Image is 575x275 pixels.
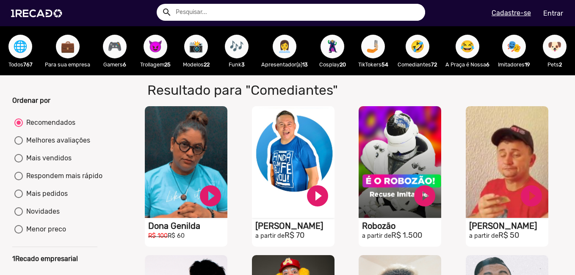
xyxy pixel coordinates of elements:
button: 🦹🏼‍♀️ [321,35,344,58]
button: 🤳🏼 [361,35,385,58]
button: 🎮 [103,35,127,58]
small: a partir de [469,232,498,239]
b: Ordenar por [12,96,50,104]
h1: Dona Genilda [148,221,227,231]
p: Comediantes [398,60,437,69]
span: 🤳🏼 [366,35,380,58]
span: 😂 [460,35,475,58]
video: S1RECADO vídeos dedicados para fãs e empresas [145,106,227,218]
b: 6 [486,61,489,68]
p: Pets [539,60,571,69]
span: 🎭 [507,35,521,58]
button: 🌐 [8,35,32,58]
b: 20 [340,61,346,68]
b: 1Recado empresarial [12,255,78,263]
video: S1RECADO vídeos dedicados para fãs e empresas [466,106,548,218]
button: 👩‍💼 [273,35,296,58]
b: 19 [525,61,530,68]
div: Novidades [23,206,60,217]
h1: [PERSON_NAME] [255,221,334,231]
p: Trollagem [139,60,171,69]
p: Gamers [99,60,131,69]
span: 👩‍💼 [277,35,292,58]
b: 13 [302,61,308,68]
div: Melhores avaliações [23,135,90,146]
a: play_circle_filled [198,183,223,209]
span: 💼 [61,35,75,58]
button: 😂 [456,35,479,58]
a: Entrar [538,6,569,21]
b: 767 [23,61,33,68]
b: 3 [241,61,245,68]
input: Pesquisar... [169,4,425,21]
small: R$ 60 [168,232,185,239]
video: S1RECADO vídeos dedicados para fãs e empresas [252,106,334,218]
b: 6 [123,61,126,68]
a: play_circle_filled [412,183,437,209]
h2: R$ 50 [469,231,548,240]
div: Recomendados [23,118,75,128]
div: Menor preco [23,224,66,234]
h2: R$ 70 [255,231,334,240]
p: Apresentador(a) [261,60,308,69]
u: Cadastre-se [492,9,531,17]
b: 22 [204,61,210,68]
video: S1RECADO vídeos dedicados para fãs e empresas [359,106,441,218]
button: 😈 [144,35,167,58]
button: 🤣 [406,35,429,58]
div: Mais vendidos [23,153,72,163]
div: Respondem mais rápido [23,171,102,181]
b: 54 [381,61,388,68]
span: 🤣 [410,35,425,58]
h1: Robozão [362,221,441,231]
h1: Resultado para "Comediantes" [141,82,414,98]
p: Para sua empresa [45,60,90,69]
span: 😈 [148,35,163,58]
p: A Praça é Nossa [445,60,489,69]
h1: [PERSON_NAME] [469,221,548,231]
small: a partir de [255,232,285,239]
small: R$ 100 [148,232,168,239]
button: Example home icon [159,4,174,19]
button: 🎶 [225,35,249,58]
p: Todos [4,60,36,69]
span: 🐶 [547,35,562,58]
a: play_circle_filled [305,183,330,209]
p: Modelos [180,60,212,69]
p: TikTokers [357,60,389,69]
h2: R$ 1.500 [362,231,441,240]
button: 🐶 [543,35,567,58]
button: 📸 [184,35,208,58]
p: Funk [221,60,253,69]
span: 🌐 [13,35,28,58]
span: 🦹🏼‍♀️ [325,35,340,58]
span: 🎮 [108,35,122,58]
button: 🎭 [502,35,526,58]
span: 🎶 [229,35,244,58]
b: 2 [559,61,562,68]
button: 💼 [56,35,80,58]
p: Imitadores [498,60,530,69]
p: Cosplay [316,60,348,69]
span: 📸 [189,35,203,58]
b: 25 [164,61,171,68]
div: Mais pedidos [23,189,68,199]
small: a partir de [362,232,391,239]
b: 72 [431,61,437,68]
a: play_circle_filled [519,183,544,209]
mat-icon: Example home icon [162,7,172,17]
